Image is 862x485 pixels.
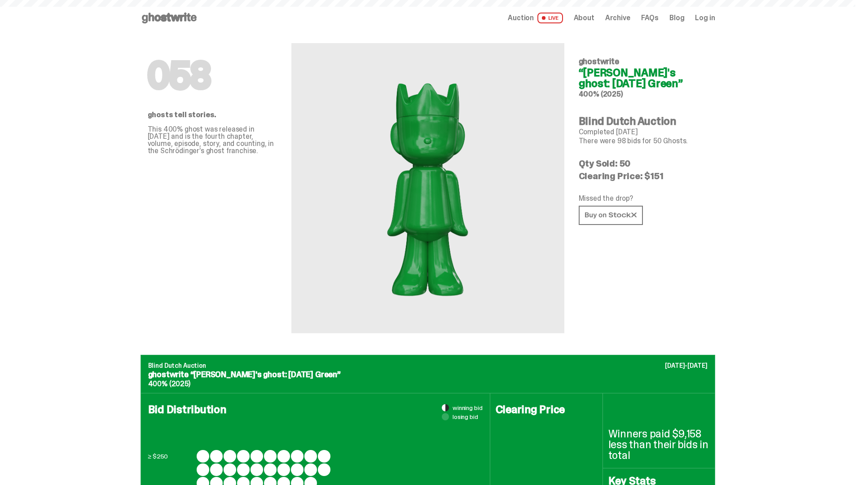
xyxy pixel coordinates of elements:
span: LIVE [537,13,563,23]
span: 400% (2025) [579,89,623,99]
p: There were 98 bids for 50 Ghosts. [579,137,708,145]
a: About [574,14,594,22]
p: ghosts tell stories. [148,111,277,119]
a: Auction LIVE [508,13,563,23]
h4: Bid Distribution [148,404,483,444]
span: Auction [508,14,534,22]
p: Qty Sold: 50 [579,159,708,168]
a: Archive [605,14,630,22]
a: FAQs [641,14,659,22]
span: 400% (2025) [148,379,190,388]
p: Missed the drop? [579,195,708,202]
p: Winners paid $9,158 less than their bids in total [608,428,709,461]
p: This 400% ghost was released in [DATE] and is the fourth chapter, volume, episode, story, and cou... [148,126,277,154]
span: ghostwrite [579,56,619,67]
a: Blog [669,14,684,22]
p: Completed [DATE] [579,128,708,136]
h4: Blind Dutch Auction [579,116,708,127]
span: winning bid [453,405,482,411]
h4: “[PERSON_NAME]'s ghost: [DATE] Green” [579,67,708,89]
p: Blind Dutch Auction [148,362,708,369]
p: ghostwrite “[PERSON_NAME]'s ghost: [DATE] Green” [148,370,708,379]
p: [DATE]-[DATE] [665,362,707,369]
img: ghostwrite&ldquo;Schrödinger's ghost: Sunday Green&rdquo; [329,65,527,312]
p: Clearing Price: $151 [579,172,708,181]
a: Log in [695,14,715,22]
h1: 058 [148,57,277,93]
h4: Clearing Price [496,404,597,415]
span: losing bid [453,414,478,420]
